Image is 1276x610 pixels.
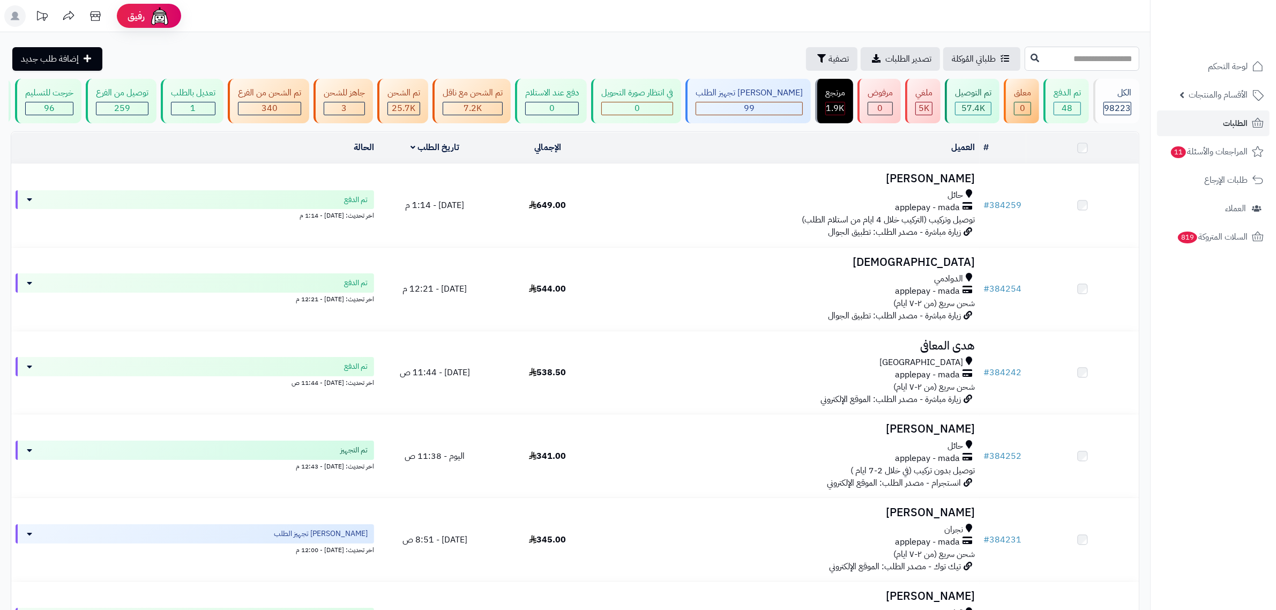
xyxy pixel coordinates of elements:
[12,47,102,71] a: إضافة طلب جديد
[1054,102,1080,115] div: 48
[806,47,857,71] button: تصفية
[802,213,975,226] span: توصيل وتركيب (التركيب خلال 4 ايام من استلام الطلب)
[400,366,470,379] span: [DATE] - 11:44 ص
[744,102,755,115] span: 99
[344,361,368,372] span: تم الدفع
[830,560,961,573] span: تيك توك - مصدر الطلب: الموقع الإلكتروني
[529,199,566,212] span: 649.00
[984,199,1022,212] a: #384259
[896,452,960,465] span: applepay - mada
[1171,146,1186,158] span: 11
[894,381,975,393] span: شحن سريع (من ٢-٧ ايام)
[1225,201,1246,216] span: العملاء
[878,102,883,115] span: 0
[375,79,430,123] a: تم الشحن 25.7K
[1178,232,1197,243] span: 819
[868,102,892,115] div: 0
[696,102,802,115] div: 99
[1157,54,1270,79] a: لوحة التحكم
[238,87,301,99] div: تم الشحن من الفرع
[635,102,640,115] span: 0
[21,53,79,65] span: إضافة طلب جديد
[411,141,459,154] a: تاريخ الطلب
[608,340,975,352] h3: هدى المعافى
[829,226,961,239] span: زيارة مباشرة - مصدر الطلب: تطبيق الجوال
[589,79,683,123] a: في انتظار صورة التحويل 0
[402,282,467,295] span: [DATE] - 12:21 م
[324,102,364,115] div: 3
[1208,59,1248,74] span: لوحة التحكم
[945,524,964,536] span: نجران
[238,102,301,115] div: 340
[340,445,368,456] span: تم التجهيز
[16,209,374,220] div: اخر تحديث: [DATE] - 1:14 م
[402,533,467,546] span: [DATE] - 8:51 ص
[1157,139,1270,165] a: المراجعات والأسئلة11
[955,87,991,99] div: تم التوصيل
[984,141,989,154] a: #
[1157,167,1270,193] a: طلبات الإرجاع
[534,141,561,154] a: الإجمالي
[851,464,975,477] span: توصيل بدون تركيب (في خلال 2-7 ايام )
[896,285,960,297] span: applepay - mada
[880,356,964,369] span: [GEOGRAPHIC_DATA]
[943,79,1002,123] a: تم التوصيل 57.4K
[405,450,465,463] span: اليوم - 11:38 ص
[344,195,368,205] span: تم الدفع
[894,548,975,561] span: شحن سريع (من ٢-٧ ايام)
[159,79,226,123] a: تعديل بالطلب 1
[1014,87,1031,99] div: معلق
[171,87,215,99] div: تعديل بالطلب
[608,590,975,602] h3: [PERSON_NAME]
[961,102,985,115] span: 57.4K
[608,173,975,185] h3: [PERSON_NAME]
[956,102,991,115] div: 57429
[1189,87,1248,102] span: الأقسام والمنتجات
[1014,102,1031,115] div: 0
[952,141,975,154] a: العميل
[529,533,566,546] span: 345.00
[896,536,960,548] span: applepay - mada
[464,102,482,115] span: 7.2K
[388,102,420,115] div: 25710
[525,87,579,99] div: دفع عند الاستلام
[948,189,964,202] span: حائل
[114,102,130,115] span: 259
[392,102,416,115] span: 25.7K
[1223,116,1248,131] span: الطلبات
[354,141,374,154] a: الحالة
[984,450,990,463] span: #
[324,87,365,99] div: جاهز للشحن
[984,282,990,295] span: #
[16,376,374,388] div: اخر تحديث: [DATE] - 11:44 ص
[262,102,278,115] span: 340
[608,256,975,269] h3: [DEMOGRAPHIC_DATA]
[191,102,196,115] span: 1
[84,79,159,123] a: توصيل من الفرع 259
[1203,28,1266,51] img: logo-2.png
[430,79,513,123] a: تم الشحن مع ناقل 7.2K
[16,544,374,555] div: اخر تحديث: [DATE] - 12:00 م
[821,393,961,406] span: زيارة مباشرة - مصدر الطلب: الموقع الإلكتروني
[952,53,996,65] span: طلباتي المُوكلة
[984,282,1022,295] a: #384254
[96,87,148,99] div: توصيل من الفرع
[896,202,960,214] span: applepay - mada
[405,199,464,212] span: [DATE] - 1:14 م
[829,53,849,65] span: تصفية
[274,529,368,539] span: [PERSON_NAME] تجهيز الطلب
[128,10,145,23] span: رفيق
[1103,87,1131,99] div: الكل
[1170,144,1248,159] span: المراجعات والأسئلة
[1062,102,1073,115] span: 48
[28,5,55,29] a: تحديثات المنصة
[915,87,932,99] div: ملغي
[896,369,960,381] span: applepay - mada
[948,440,964,452] span: حائل
[601,87,673,99] div: في انتظار صورة التحويل
[984,533,1022,546] a: #384231
[683,79,813,123] a: [PERSON_NAME] تجهيز الطلب 99
[1104,102,1131,115] span: 98223
[826,102,845,115] span: 1.9K
[855,79,903,123] a: مرفوض 0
